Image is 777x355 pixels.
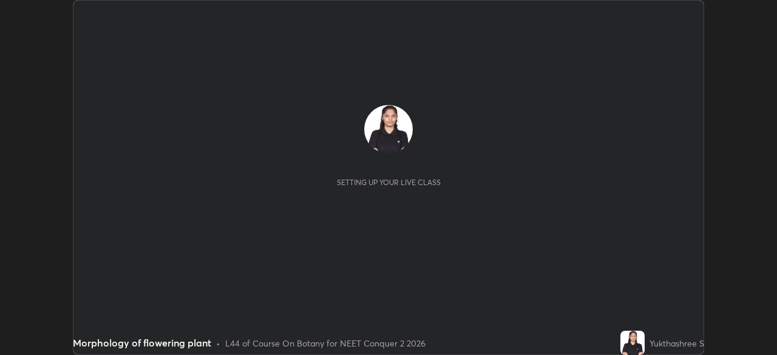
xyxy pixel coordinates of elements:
img: 822c64bccd40428e85391bb17f9fb9b0.jpg [620,331,645,355]
div: Setting up your live class [337,178,441,187]
div: Morphology of flowering plant [73,336,211,350]
div: L44 of Course On Botany for NEET Conquer 2 2026 [225,337,426,350]
div: Yukthashree S [650,337,704,350]
img: 822c64bccd40428e85391bb17f9fb9b0.jpg [364,105,413,154]
div: • [216,337,220,350]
